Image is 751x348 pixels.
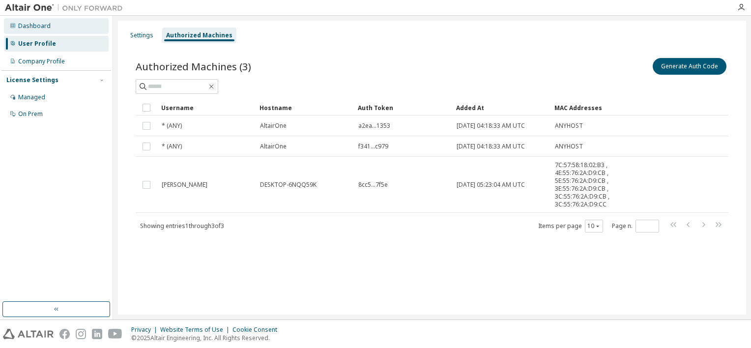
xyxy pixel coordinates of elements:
[18,110,43,118] div: On Prem
[76,329,86,339] img: instagram.svg
[555,143,583,150] span: ANYHOST
[260,181,317,189] span: DESKTOP-6NQQ59K
[554,100,625,116] div: MAC Addresses
[18,22,51,30] div: Dashboard
[456,100,547,116] div: Added At
[555,161,625,208] span: 7C:57:58:18:02:B3 , 4E:55:76:2A:D9:CB , 5E:55:76:2A:D9:CB , 3E:55:76:2A:D9:CB , 3C:55:76:2A:D9:CB...
[555,122,583,130] span: ANYHOST
[260,122,287,130] span: AltairOne
[160,326,232,334] div: Website Terms of Use
[166,31,232,39] div: Authorized Machines
[358,143,388,150] span: f341...c979
[59,329,70,339] img: facebook.svg
[612,220,659,232] span: Page n.
[18,40,56,48] div: User Profile
[587,222,601,230] button: 10
[130,31,153,39] div: Settings
[358,181,388,189] span: 8cc5...7f5e
[140,222,224,230] span: Showing entries 1 through 3 of 3
[161,100,252,116] div: Username
[358,100,448,116] div: Auth Token
[538,220,603,232] span: Items per page
[92,329,102,339] img: linkedin.svg
[131,326,160,334] div: Privacy
[6,76,58,84] div: License Settings
[457,143,525,150] span: [DATE] 04:18:33 AM UTC
[136,59,251,73] span: Authorized Machines (3)
[162,181,207,189] span: [PERSON_NAME]
[108,329,122,339] img: youtube.svg
[457,181,525,189] span: [DATE] 05:23:04 AM UTC
[260,143,287,150] span: AltairOne
[162,122,182,130] span: * (ANY)
[457,122,525,130] span: [DATE] 04:18:33 AM UTC
[18,93,45,101] div: Managed
[3,329,54,339] img: altair_logo.svg
[358,122,390,130] span: a2ea...1353
[5,3,128,13] img: Altair One
[260,100,350,116] div: Hostname
[232,326,283,334] div: Cookie Consent
[162,143,182,150] span: * (ANY)
[18,58,65,65] div: Company Profile
[653,58,726,75] button: Generate Auth Code
[131,334,283,342] p: © 2025 Altair Engineering, Inc. All Rights Reserved.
